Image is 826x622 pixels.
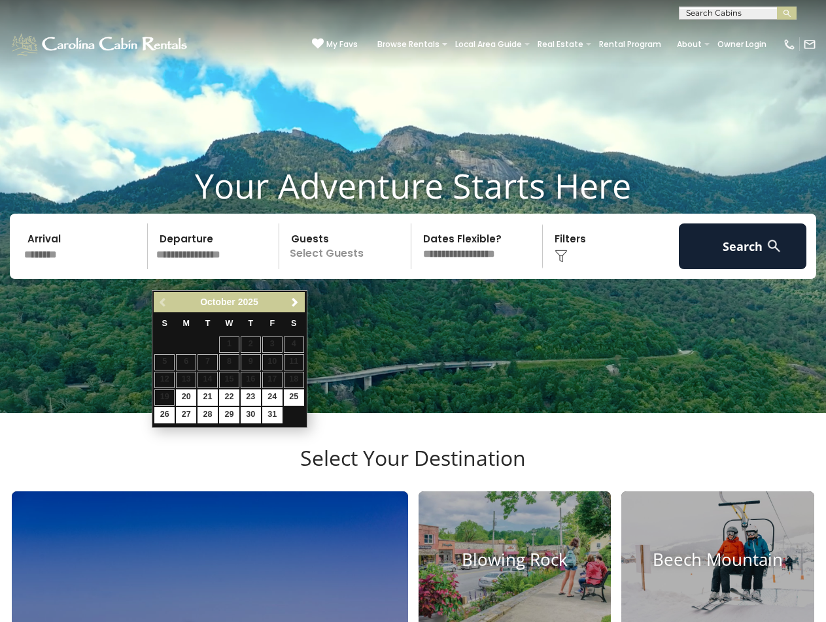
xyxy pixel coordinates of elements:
[205,319,211,328] span: Tuesday
[262,389,283,406] a: 24
[283,223,411,269] p: Select Guests
[10,446,816,491] h3: Select Your Destination
[555,250,568,263] img: filter--v1.png
[670,35,708,54] a: About
[10,165,816,206] h1: Your Adventure Starts Here
[262,407,283,423] a: 31
[241,407,261,423] a: 30
[326,39,358,50] span: My Favs
[154,407,175,423] a: 26
[198,407,218,423] a: 28
[241,389,261,406] a: 23
[162,319,167,328] span: Sunday
[226,319,233,328] span: Wednesday
[290,297,300,308] span: Next
[711,35,773,54] a: Owner Login
[249,319,254,328] span: Thursday
[200,297,235,307] span: October
[679,223,807,269] button: Search
[766,238,782,254] img: search-regular-white.png
[198,389,218,406] a: 21
[269,319,275,328] span: Friday
[783,38,796,51] img: phone-regular-white.png
[803,38,816,51] img: mail-regular-white.png
[593,35,668,54] a: Rental Program
[312,38,358,51] a: My Favs
[284,389,304,406] a: 25
[219,389,239,406] a: 22
[10,31,191,57] img: White-1-1-2.png
[449,35,528,54] a: Local Area Guide
[238,297,258,307] span: 2025
[287,294,303,310] a: Next
[182,319,190,328] span: Monday
[176,389,196,406] a: 20
[291,319,296,328] span: Saturday
[371,35,446,54] a: Browse Rentals
[621,549,814,570] h4: Beech Mountain
[531,35,590,54] a: Real Estate
[176,407,196,423] a: 27
[419,549,611,570] h4: Blowing Rock
[219,407,239,423] a: 29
